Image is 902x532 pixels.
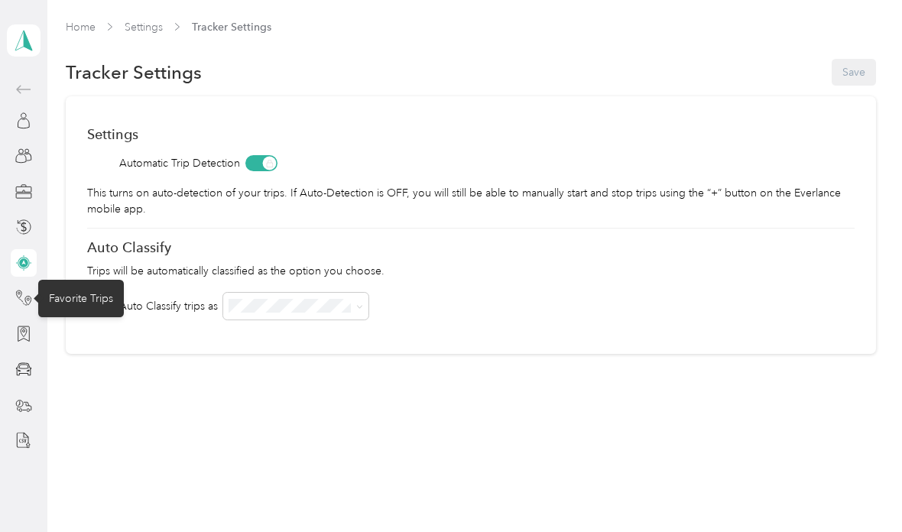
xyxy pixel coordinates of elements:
[192,19,271,35] span: Tracker Settings
[87,126,854,142] div: Settings
[119,155,240,171] span: Automatic Trip Detection
[38,280,124,317] div: Favorite Trips
[87,185,854,217] p: This turns on auto-detection of your trips. If Auto-Detection is OFF, you will still be able to m...
[87,263,854,279] p: Trips will be automatically classified as the option you choose.
[66,64,202,80] h1: Tracker Settings
[66,21,96,34] a: Home
[816,446,902,532] iframe: Everlance-gr Chat Button Frame
[125,21,163,34] a: Settings
[87,239,854,255] div: Auto Classify
[119,298,218,314] div: Auto Classify trips as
